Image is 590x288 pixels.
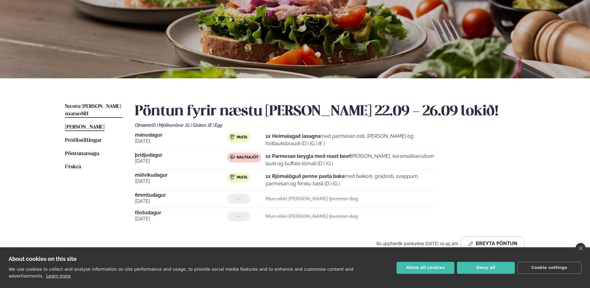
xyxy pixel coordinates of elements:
strong: 1x Parmesan beygla með roast beef [266,153,351,159]
span: Prófílstillingar [65,138,102,143]
strong: Mun ekki [PERSON_NAME] þennan dag [266,196,358,202]
span: (D ) Mjólkurvörur , [151,123,185,128]
a: Útskrá [65,163,81,171]
p: með parmesan osti, [PERSON_NAME] og hvítlauksbrauði (D ) (G ) (E ) [266,133,437,147]
span: Nautakjöt [237,155,258,160]
span: mánudagur [135,133,227,138]
a: Learn more [46,274,71,278]
span: [DATE] [135,215,227,223]
p: We use cookies to collect and analyse information on site performance and usage, to provide socia... [9,267,353,278]
img: pasta.svg [230,175,235,179]
span: Pasta [237,175,247,180]
span: þriðjudagur [135,153,227,158]
span: Þú uppfærðir pöntunina [DATE] 10:45 am [376,241,458,246]
span: fimmtudagur [135,193,227,198]
span: [DATE] [135,178,227,185]
a: [PERSON_NAME] [65,124,104,131]
span: Pasta [237,135,247,140]
strong: 1x Rjómalöguð penne pasta baka [266,173,344,179]
a: Prófílstillingar [65,137,102,144]
span: Útskrá [65,164,81,170]
button: Deny all [457,262,515,274]
p: með beikoni, gráðosti, sveppum, parmesan og fersku basil (D ) (G ) [266,173,437,187]
span: Næstu [PERSON_NAME] matseðill [65,104,121,117]
strong: Mun ekki [PERSON_NAME] þennan dag [266,213,358,219]
span: föstudagur [135,210,227,215]
span: [PERSON_NAME] [65,125,104,130]
a: Pöntunarsaga [65,150,99,158]
span: (G ) Glúten , [185,123,208,128]
strong: 1x Heimalagað lasagna [266,133,320,139]
a: Næstu [PERSON_NAME] matseðill [65,103,123,118]
span: miðvikudagur [135,173,227,178]
span: (E ) Egg [208,123,222,128]
span: [DATE] [135,198,227,205]
img: beef.svg [230,154,235,159]
a: close [576,243,586,253]
h2: Pöntun fyrir næstu [PERSON_NAME] 22.09 - 26.09 lokið! [135,103,525,120]
p: [PERSON_NAME], karamelliseruðum lauki og buffalo tómati (D ) (G ) [266,153,437,167]
span: Pöntunarsaga [65,151,99,156]
img: pasta.svg [230,134,235,139]
button: Cookie settings [517,262,581,274]
button: Allow all cookies [397,262,454,274]
span: [DATE] [135,158,227,165]
div: Ofnæmi: [135,123,525,128]
strong: About cookies on this site [9,256,77,262]
span: --- [236,214,241,219]
span: --- [236,196,241,201]
span: [DATE] [135,138,227,145]
button: Breyta Pöntun [461,236,525,251]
